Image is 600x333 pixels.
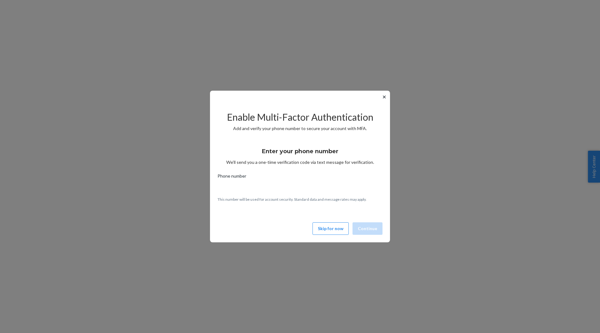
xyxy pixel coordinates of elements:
[217,173,246,182] span: Phone number
[217,142,382,165] div: We’ll send you a one-time verification code via text message for verification.
[217,112,382,122] h2: Enable Multi-Factor Authentication
[262,147,338,155] h3: Enter your phone number
[352,222,382,235] button: Continue
[381,93,387,101] button: ✕
[217,197,382,202] p: This number will be used for account security. Standard data and message rates may apply.
[217,125,382,132] p: Add and verify your phone number to secure your account with MFA.
[312,222,349,235] button: Skip for now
